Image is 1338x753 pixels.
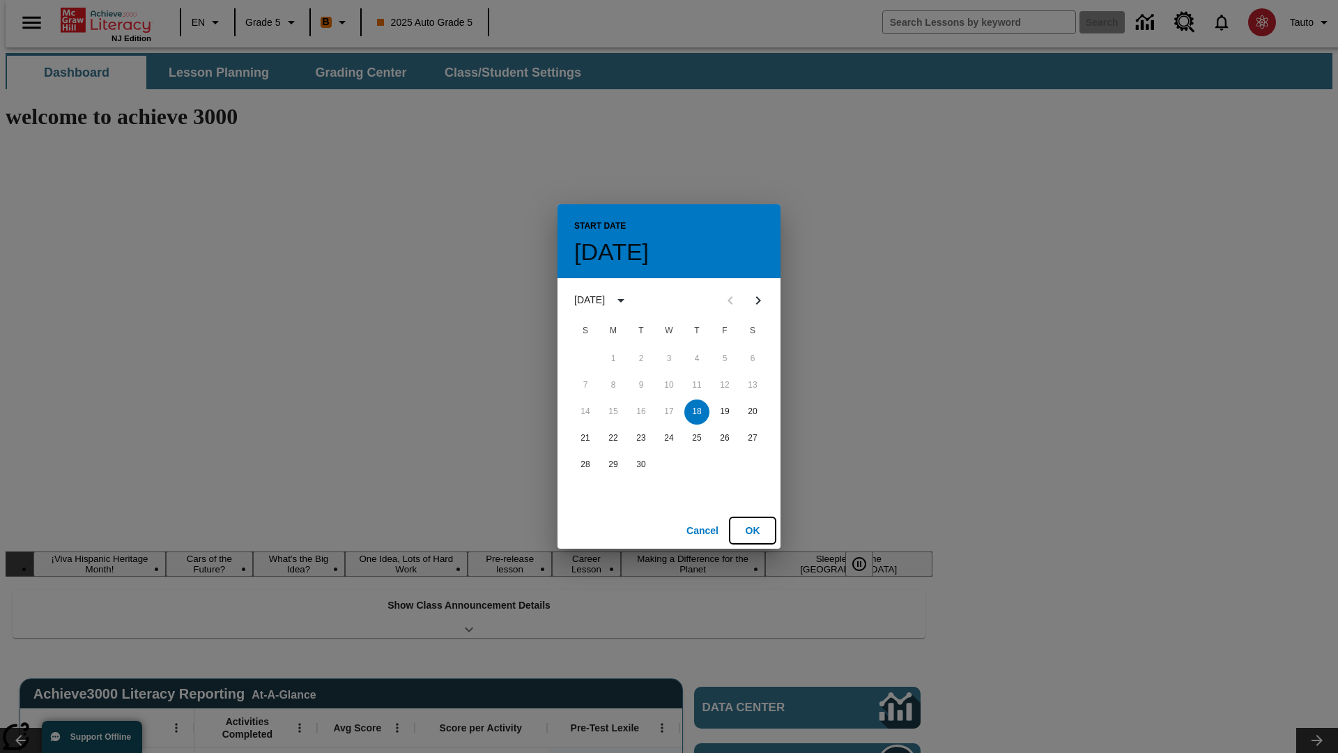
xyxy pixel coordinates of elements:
button: 19 [712,400,737,425]
button: 29 [601,452,626,478]
span: Friday [712,317,737,345]
button: 27 [740,426,765,451]
span: Thursday [684,317,709,345]
button: OK [730,518,775,544]
div: [DATE] [574,293,605,307]
button: 20 [740,400,765,425]
span: Start Date [574,215,626,238]
span: Monday [601,317,626,345]
button: Cancel [680,518,725,544]
button: calendar view is open, switch to year view [609,289,633,312]
button: 30 [629,452,654,478]
span: Wednesday [656,317,682,345]
button: 18 [684,400,709,425]
button: 25 [684,426,709,451]
span: Tuesday [629,317,654,345]
span: Saturday [740,317,765,345]
h4: [DATE] [574,238,649,267]
button: 24 [656,426,682,451]
button: 26 [712,426,737,451]
button: Next month [744,287,772,314]
button: 23 [629,426,654,451]
button: 22 [601,426,626,451]
button: 28 [573,452,598,478]
span: Sunday [573,317,598,345]
button: 21 [573,426,598,451]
